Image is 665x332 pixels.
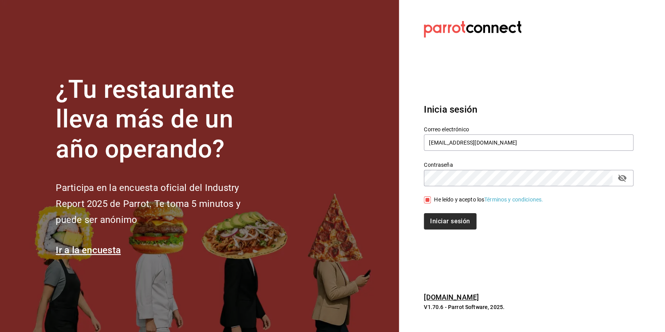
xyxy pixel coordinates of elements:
[424,293,479,301] a: [DOMAIN_NAME]
[424,303,633,311] p: V1.70.6 - Parrot Software, 2025.
[424,102,633,117] h3: Inicia sesión
[424,213,476,230] button: Iniciar sesión
[616,171,629,185] button: passwordField
[424,134,633,151] input: Ingresa tu correo electrónico
[424,126,633,132] label: Correo electrónico
[56,245,121,256] a: Ir a la encuesta
[56,75,266,164] h1: ¿Tu restaurante lleva más de un año operando?
[484,196,543,203] a: Términos y condiciones.
[434,196,543,204] div: He leído y acepto los
[56,180,266,228] h2: Participa en la encuesta oficial del Industry Report 2025 de Parrot. Te toma 5 minutos y puede se...
[424,162,633,167] label: Contraseña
